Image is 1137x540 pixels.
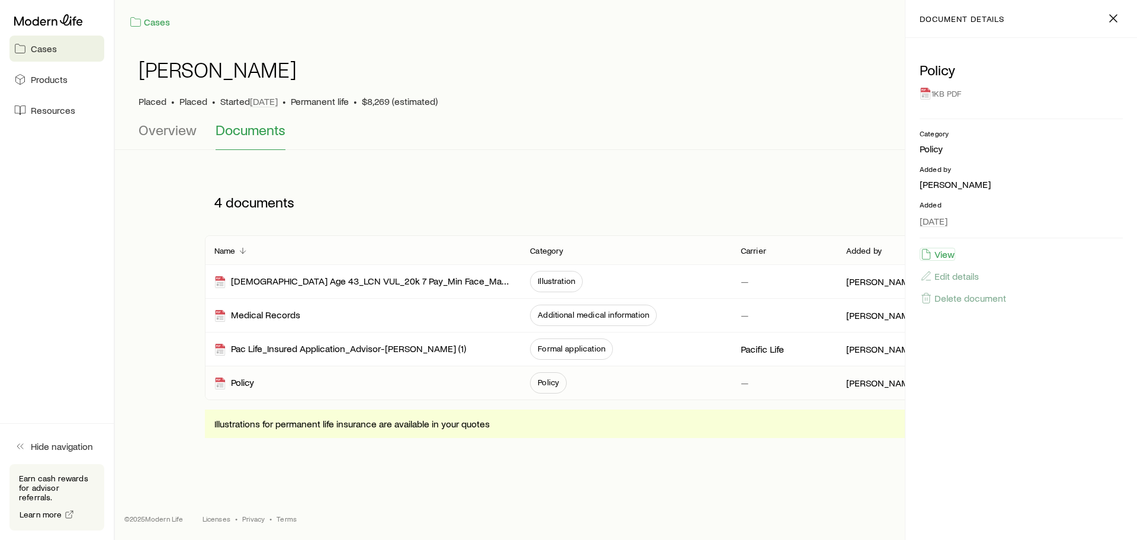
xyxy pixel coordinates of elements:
[538,276,575,286] span: Illustration
[214,343,466,356] div: Pac Life_Insured Application_Advisor-[PERSON_NAME] (1)
[741,276,749,287] p: —
[741,309,749,321] p: —
[538,344,605,353] span: Formal application
[139,122,197,138] span: Overview
[212,95,216,107] span: •
[226,194,294,210] span: documents
[31,440,93,452] span: Hide navigation
[139,57,297,81] h1: [PERSON_NAME]
[538,378,559,387] span: Policy
[235,514,237,523] span: •
[282,95,286,107] span: •
[9,66,104,92] a: Products
[920,14,1004,24] p: document details
[920,129,1123,138] p: Category
[846,377,917,389] p: [PERSON_NAME]
[9,36,104,62] a: Cases
[741,343,784,355] p: Pacific Life
[124,514,184,523] p: © 2025 Modern Life
[920,143,1123,155] p: Policy
[214,376,254,390] div: Policy
[846,309,917,321] p: [PERSON_NAME]
[277,514,297,523] a: Terms
[846,246,882,255] p: Added by
[214,194,222,210] span: 4
[741,246,766,255] p: Carrier
[220,95,278,107] p: Started
[846,276,917,287] p: [PERSON_NAME]
[846,343,917,355] p: [PERSON_NAME]
[214,275,511,289] div: [DEMOGRAPHIC_DATA] Age 43_LCN VUL_20k 7 Pay_Min Face_Max Income
[139,122,1113,150] div: Case details tabs
[920,164,1123,174] p: Added by
[31,104,75,116] span: Resources
[214,246,236,255] p: Name
[242,514,265,523] a: Privacy
[9,97,104,123] a: Resources
[20,510,62,519] span: Learn more
[920,200,1123,209] p: Added
[920,270,979,283] button: Edit details
[216,122,285,138] span: Documents
[920,62,1123,78] p: Policy
[203,514,230,523] a: Licenses
[920,178,1123,190] p: [PERSON_NAME]
[214,309,300,322] div: Medical Records
[9,433,104,459] button: Hide navigation
[291,95,349,107] span: Permanent life
[920,248,955,261] button: View
[920,292,1007,305] button: Delete document
[530,246,563,255] p: Category
[31,43,57,55] span: Cases
[19,474,95,502] p: Earn cash rewards for advisor referrals.
[920,83,1123,104] div: 1KB PDF
[250,95,278,107] span: [DATE]
[741,377,749,389] p: —
[214,418,490,430] span: Illustrations for permanent life insurance are available in your quotes
[538,310,649,319] span: Additional medical information
[354,95,357,107] span: •
[171,95,175,107] span: •
[31,74,68,85] span: Products
[179,95,207,107] span: Placed
[269,514,272,523] span: •
[9,464,104,531] div: Earn cash rewards for advisor referrals.Learn more
[139,95,166,107] p: Placed
[129,15,171,29] a: Cases
[362,95,438,107] span: $8,269 (estimated)
[920,215,947,227] span: [DATE]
